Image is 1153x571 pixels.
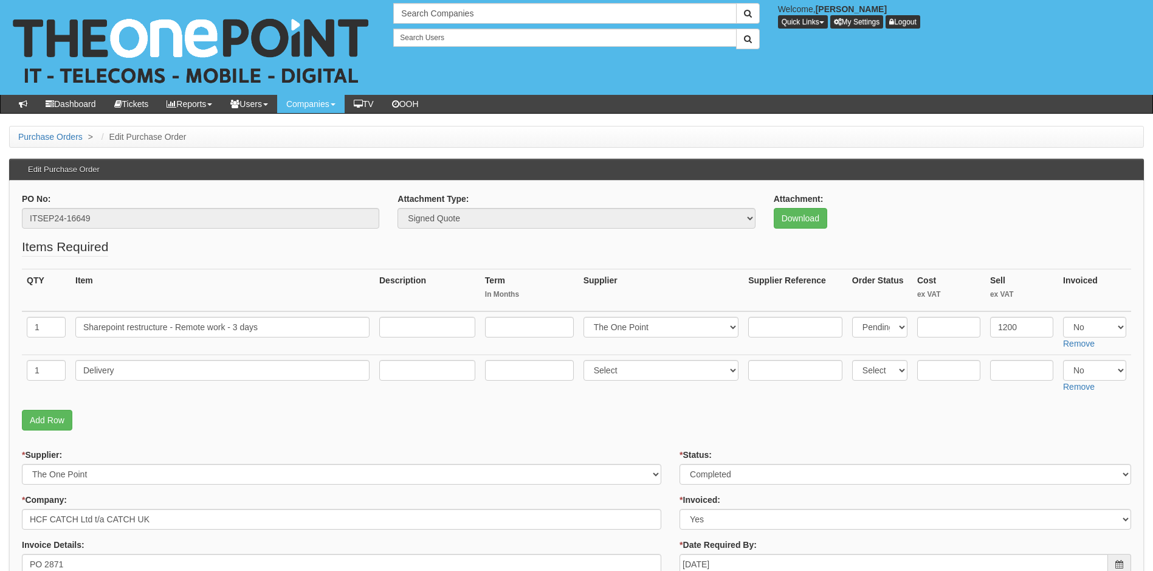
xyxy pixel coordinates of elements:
th: Sell [985,269,1058,312]
label: Attachment Type: [398,193,469,205]
legend: Items Required [22,238,108,257]
a: Remove [1063,382,1095,392]
a: Purchase Orders [18,132,83,142]
h3: Edit Purchase Order [22,159,106,180]
a: Companies [277,95,345,113]
li: Edit Purchase Order [98,131,187,143]
label: Date Required By: [680,539,757,551]
label: Supplier: [22,449,62,461]
a: Reports [157,95,221,113]
input: Search Companies [393,3,736,24]
th: Supplier [579,269,744,312]
label: Company: [22,494,67,506]
th: Term [480,269,579,312]
small: ex VAT [917,289,980,300]
input: Search Users [393,29,736,47]
th: Order Status [847,269,912,312]
label: Invoiced: [680,494,720,506]
a: Remove [1063,339,1095,348]
label: PO No: [22,193,50,205]
a: Logout [886,15,920,29]
th: Item [71,269,374,312]
a: TV [345,95,383,113]
a: Tickets [105,95,158,113]
small: In Months [485,289,574,300]
th: Cost [912,269,985,312]
a: My Settings [830,15,884,29]
div: Welcome, [769,3,1153,29]
button: Quick Links [778,15,828,29]
a: OOH [383,95,428,113]
th: Invoiced [1058,269,1131,312]
label: Status: [680,449,712,461]
span: > [85,132,96,142]
th: QTY [22,269,71,312]
a: Dashboard [36,95,105,113]
th: Description [374,269,480,312]
th: Supplier Reference [743,269,847,312]
label: Attachment: [774,193,824,205]
a: Add Row [22,410,72,431]
label: Invoice Details: [22,539,84,551]
a: Users [221,95,277,113]
a: Download [774,208,827,229]
small: ex VAT [990,289,1053,300]
b: [PERSON_NAME] [816,4,887,14]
